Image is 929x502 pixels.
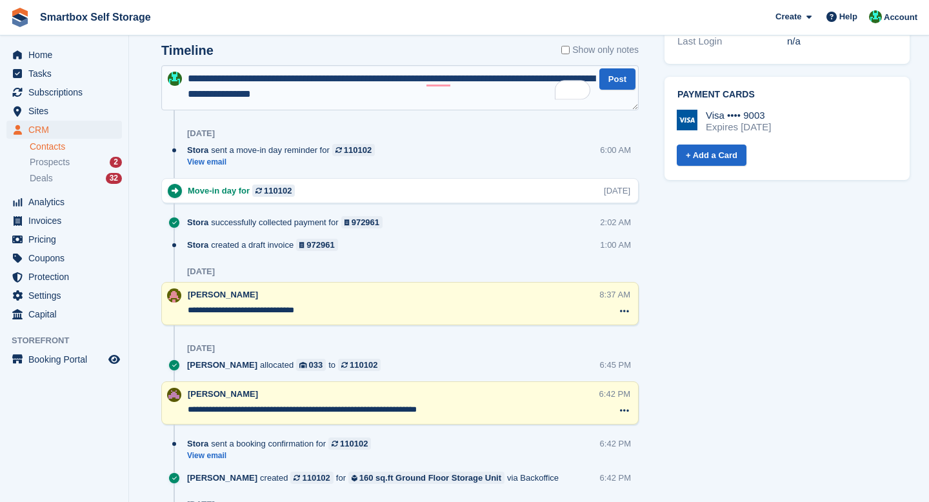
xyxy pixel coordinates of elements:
[604,185,630,197] div: [DATE]
[341,216,383,228] a: 972961
[12,334,128,347] span: Storefront
[600,144,631,156] div: 6:00 AM
[28,46,106,64] span: Home
[340,437,368,450] div: 110102
[677,34,787,49] div: Last Login
[28,268,106,286] span: Protection
[187,144,208,156] span: Stora
[187,144,381,156] div: sent a move-in day reminder for
[168,72,182,86] img: Elinor Shepherd
[6,249,122,267] a: menu
[359,472,501,484] div: 160 sq.ft Ground Floor Storage Unit
[290,472,333,484] a: 110102
[187,437,377,450] div: sent a booking confirmation for
[264,185,292,197] div: 110102
[188,185,301,197] div: Move-in day for
[30,156,70,168] span: Prospects
[302,472,330,484] div: 110102
[706,110,771,121] div: Visa •••• 9003
[188,389,258,399] span: [PERSON_NAME]
[6,268,122,286] a: menu
[348,472,504,484] a: 160 sq.ft Ground Floor Storage Unit
[187,359,387,371] div: allocated to
[6,286,122,305] a: menu
[28,305,106,323] span: Capital
[338,359,381,371] a: 110102
[600,437,631,450] div: 6:42 PM
[28,230,106,248] span: Pricing
[30,141,122,153] a: Contacts
[306,239,334,251] div: 972961
[188,290,258,299] span: [PERSON_NAME]
[332,144,375,156] a: 110102
[6,350,122,368] a: menu
[677,145,746,166] a: + Add a Card
[677,110,697,130] img: Visa Logo
[6,102,122,120] a: menu
[839,10,857,23] span: Help
[30,156,122,169] a: Prospects 2
[6,121,122,139] a: menu
[187,450,377,461] a: View email
[28,193,106,211] span: Analytics
[187,239,345,251] div: created a draft invoice
[28,212,106,230] span: Invoices
[28,102,106,120] span: Sites
[6,305,122,323] a: menu
[350,359,377,371] div: 110102
[599,388,630,400] div: 6:42 PM
[6,230,122,248] a: menu
[187,216,208,228] span: Stora
[296,239,338,251] a: 972961
[6,212,122,230] a: menu
[187,437,208,450] span: Stora
[328,437,371,450] a: 110102
[10,8,30,27] img: stora-icon-8386f47178a22dfd0bd8f6a31ec36ba5ce8667c1dd55bd0f319d3a0aa187defe.svg
[344,144,372,156] div: 110102
[352,216,379,228] div: 972961
[706,121,771,133] div: Expires [DATE]
[6,193,122,211] a: menu
[167,388,181,402] img: Kayleigh Devlin
[309,359,323,371] div: 033
[561,43,570,57] input: Show only notes
[187,128,215,139] div: [DATE]
[28,83,106,101] span: Subscriptions
[187,157,381,168] a: View email
[600,239,631,251] div: 1:00 AM
[600,472,631,484] div: 6:42 PM
[28,121,106,139] span: CRM
[106,173,122,184] div: 32
[28,350,106,368] span: Booking Portal
[28,249,106,267] span: Coupons
[187,472,257,484] span: [PERSON_NAME]
[187,216,389,228] div: successfully collected payment for
[30,172,53,185] span: Deals
[187,343,215,354] div: [DATE]
[775,10,801,23] span: Create
[600,359,631,371] div: 6:45 PM
[6,65,122,83] a: menu
[600,216,631,228] div: 2:02 AM
[110,157,122,168] div: 2
[28,65,106,83] span: Tasks
[28,286,106,305] span: Settings
[869,10,882,23] img: Elinor Shepherd
[599,288,630,301] div: 8:37 AM
[106,352,122,367] a: Preview store
[161,43,214,58] h2: Timeline
[884,11,917,24] span: Account
[187,266,215,277] div: [DATE]
[187,359,257,371] span: [PERSON_NAME]
[6,46,122,64] a: menu
[6,83,122,101] a: menu
[161,65,639,110] textarea: To enrich screen reader interactions, please activate Accessibility in Grammarly extension settings
[167,288,181,303] img: Alex Selenitsas
[30,172,122,185] a: Deals 32
[677,90,897,100] h2: Payment cards
[187,239,208,251] span: Stora
[561,43,639,57] label: Show only notes
[35,6,156,28] a: Smartbox Self Storage
[787,34,897,49] div: n/a
[296,359,326,371] a: 033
